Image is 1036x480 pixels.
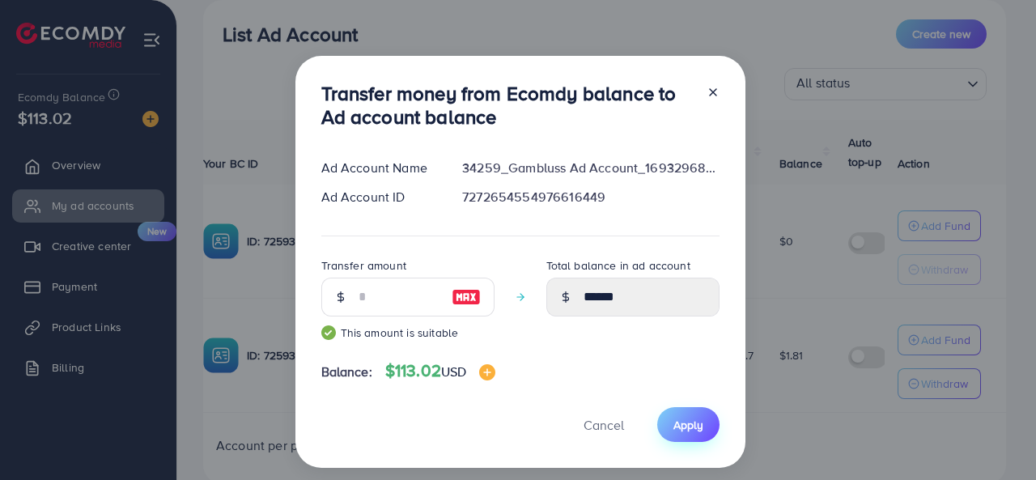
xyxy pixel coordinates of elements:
[657,407,720,442] button: Apply
[673,417,703,433] span: Apply
[385,361,496,381] h4: $113.02
[321,325,336,340] img: guide
[321,325,495,341] small: This amount is suitable
[452,287,481,307] img: image
[967,407,1024,468] iframe: Chat
[441,363,466,380] span: USD
[449,159,732,177] div: 34259_Gambluss Ad Account_1693296851384
[479,364,495,380] img: image
[546,257,690,274] label: Total balance in ad account
[308,159,450,177] div: Ad Account Name
[321,257,406,274] label: Transfer amount
[584,416,624,434] span: Cancel
[308,188,450,206] div: Ad Account ID
[321,363,372,381] span: Balance:
[563,407,644,442] button: Cancel
[321,82,694,129] h3: Transfer money from Ecomdy balance to Ad account balance
[449,188,732,206] div: 7272654554976616449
